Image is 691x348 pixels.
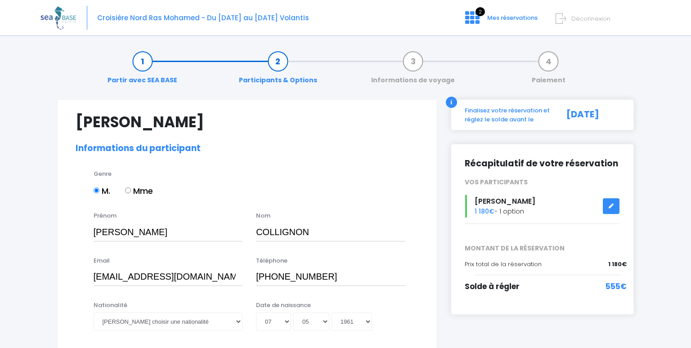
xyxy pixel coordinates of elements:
label: Prénom [94,211,117,220]
span: [PERSON_NAME] [475,196,535,206]
span: Mes réservations [487,13,538,22]
a: Partir avec SEA BASE [103,57,182,85]
span: 1 180€ [608,260,627,269]
div: VOS PARTICIPANTS [458,178,627,187]
span: Solde à régler [465,281,520,292]
a: 2 Mes réservations [458,17,543,25]
label: Téléphone [256,256,287,265]
div: - 1 option [458,195,627,218]
label: Email [94,256,110,265]
a: Participants & Options [234,57,322,85]
h2: Récapitulatif de votre réservation [465,158,620,169]
div: Finalisez votre réservation et réglez le solde avant le [458,106,556,124]
input: M. [94,187,99,193]
a: Informations de voyage [367,57,459,85]
h2: Informations du participant [76,143,419,154]
label: Nationalité [94,301,127,310]
label: Mme [125,185,153,197]
label: Genre [94,170,112,178]
a: Paiement [527,57,570,85]
div: i [446,97,457,108]
span: Déconnexion [571,14,610,23]
label: Nom [256,211,270,220]
span: Prix total de la réservation [465,260,542,268]
span: 1 180€ [475,207,494,216]
span: MONTANT DE LA RÉSERVATION [458,244,627,253]
h1: [PERSON_NAME] [76,113,419,131]
input: Mme [125,187,131,193]
span: Croisière Nord Ras Mohamed - Du [DATE] au [DATE] Volantis [97,13,309,22]
div: [DATE] [556,106,627,124]
span: 2 [476,7,485,16]
label: M. [94,185,110,197]
span: 555€ [606,281,627,293]
label: Date de naissance [256,301,311,310]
